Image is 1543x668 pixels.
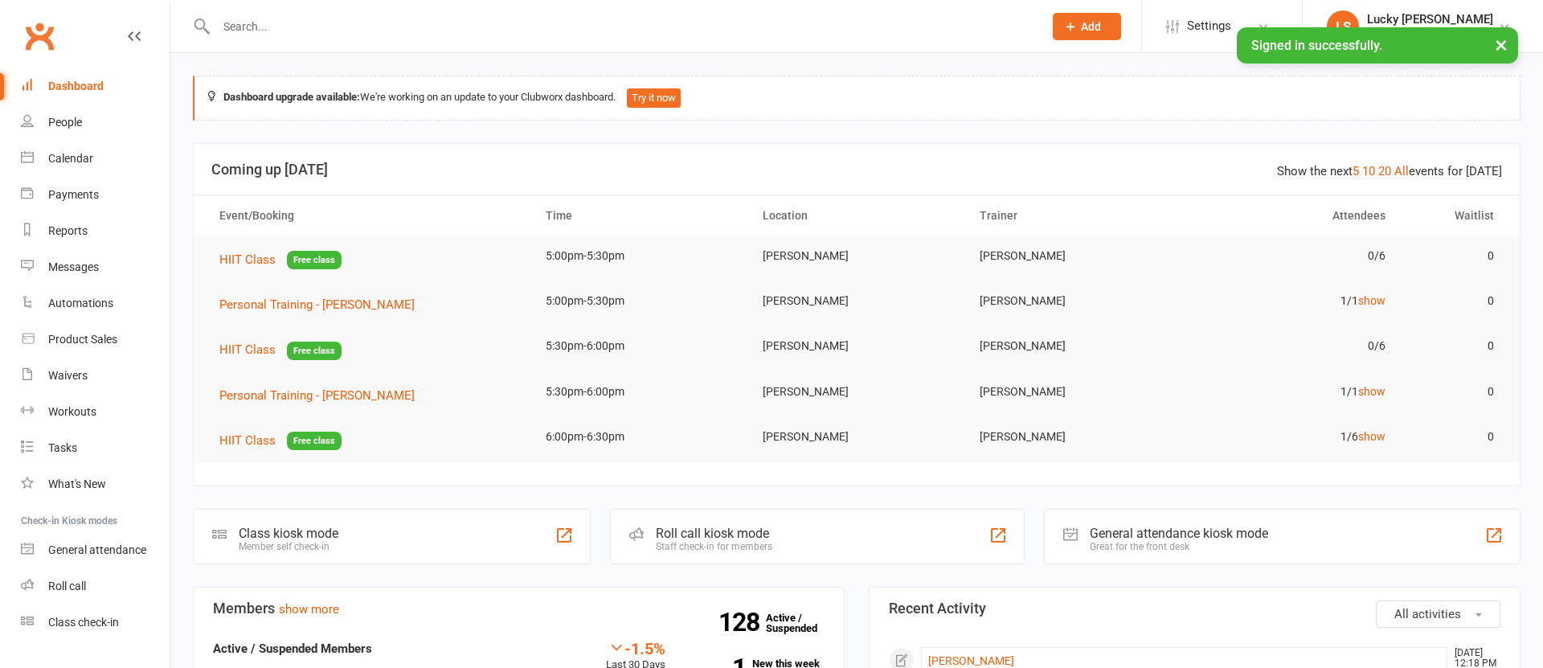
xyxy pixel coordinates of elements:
td: [PERSON_NAME] [748,418,965,456]
td: 5:30pm-6:00pm [531,373,748,411]
div: People [48,116,82,129]
a: Workouts [21,394,170,430]
td: [PERSON_NAME] [965,418,1182,456]
a: All [1394,164,1409,178]
button: All activities [1376,600,1500,628]
a: General attendance kiosk mode [21,532,170,568]
a: 5 [1353,164,1359,178]
td: 0/6 [1182,237,1399,275]
td: [PERSON_NAME] [965,373,1182,411]
td: 0/6 [1182,327,1399,365]
a: show [1358,385,1385,398]
th: Event/Booking [205,195,531,236]
div: Great for the front desk [1090,541,1268,552]
span: Add [1081,20,1101,33]
a: show [1358,294,1385,307]
div: Messages [48,260,99,273]
div: Dashboard [48,80,104,92]
td: [PERSON_NAME] [748,373,965,411]
div: Calendar [48,152,93,165]
td: [PERSON_NAME] [965,237,1182,275]
div: Product Sales [48,333,117,346]
strong: Dashboard upgrade available: [223,91,360,103]
td: [PERSON_NAME] [748,237,965,275]
th: Waitlist [1400,195,1508,236]
a: What's New [21,466,170,502]
button: Personal Training - [PERSON_NAME] [219,295,426,314]
a: 20 [1378,164,1391,178]
td: [PERSON_NAME] [748,327,965,365]
th: Time [531,195,748,236]
span: Free class [287,342,342,360]
a: Clubworx [19,16,59,56]
a: Class kiosk mode [21,604,170,641]
div: Class kiosk mode [239,526,338,541]
a: Payments [21,177,170,213]
th: Attendees [1182,195,1399,236]
td: 6:00pm-6:30pm [531,418,748,456]
div: Waivers [48,369,88,382]
a: Messages [21,249,170,285]
th: Location [748,195,965,236]
a: Automations [21,285,170,322]
button: Personal Training - [PERSON_NAME] [219,386,426,405]
td: 0 [1400,373,1508,411]
a: 128Active / Suspended [766,600,837,645]
div: Tasks [48,441,77,454]
div: Show the next events for [DATE] [1277,162,1502,181]
div: LS [1327,10,1359,43]
td: 5:00pm-5:30pm [531,282,748,320]
strong: 128 [718,610,766,634]
a: Tasks [21,430,170,466]
h3: Members [213,600,825,617]
div: Automations [48,297,113,309]
td: 1/6 [1182,418,1399,456]
h3: Recent Activity [889,600,1500,617]
input: Search... [211,15,1032,38]
a: Waivers [21,358,170,394]
a: show more [279,602,339,617]
span: Free class [287,251,342,269]
th: Trainer [965,195,1182,236]
span: Free class [287,432,342,450]
span: HIIT Class [219,252,276,267]
div: General attendance [48,543,146,556]
td: 1/1 [1182,282,1399,320]
div: Class check-in [48,616,119,629]
div: Roll call [48,580,86,592]
div: Bodyline Fitness [1367,27,1493,41]
td: 0 [1400,282,1508,320]
div: General attendance kiosk mode [1090,526,1268,541]
button: HIIT ClassFree class [219,340,342,360]
span: Personal Training - [PERSON_NAME] [219,388,415,403]
a: Calendar [21,141,170,177]
a: 10 [1362,164,1375,178]
div: Staff check-in for members [656,541,772,552]
span: Signed in successfully. [1251,38,1382,53]
a: Reports [21,213,170,249]
a: People [21,105,170,141]
button: HIIT ClassFree class [219,431,342,451]
span: All activities [1394,607,1461,621]
a: Dashboard [21,68,170,105]
div: Reports [48,224,88,237]
td: 0 [1400,418,1508,456]
a: Roll call [21,568,170,604]
td: [PERSON_NAME] [965,282,1182,320]
td: 5:00pm-5:30pm [531,237,748,275]
div: Roll call kiosk mode [656,526,772,541]
h3: Coming up [DATE] [211,162,1502,178]
div: Member self check-in [239,541,338,552]
td: 1/1 [1182,373,1399,411]
td: [PERSON_NAME] [965,327,1182,365]
a: Product Sales [21,322,170,358]
div: Workouts [48,405,96,418]
td: 5:30pm-6:00pm [531,327,748,365]
a: show [1358,430,1385,443]
button: × [1487,27,1516,62]
strong: Active / Suspended Members [213,641,372,656]
a: [PERSON_NAME] [928,654,1014,667]
span: HIIT Class [219,342,276,357]
div: -1.5% [606,639,665,657]
button: Add [1053,13,1121,40]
